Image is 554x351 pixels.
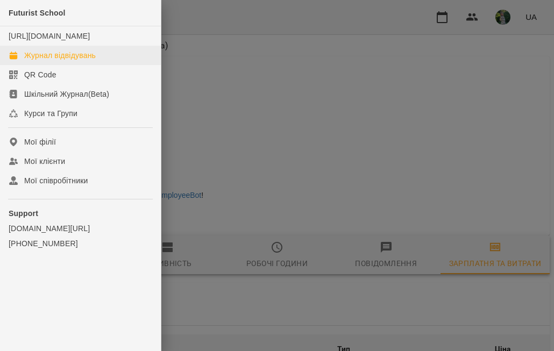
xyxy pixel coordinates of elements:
[24,108,77,119] div: Курси та Групи
[24,69,56,80] div: QR Code
[9,32,90,40] a: [URL][DOMAIN_NAME]
[24,175,88,186] div: Мої співробітники
[9,223,152,234] a: [DOMAIN_NAME][URL]
[24,156,65,167] div: Мої клієнти
[9,238,152,249] a: [PHONE_NUMBER]
[9,208,152,219] p: Support
[24,89,109,99] div: Шкільний Журнал(Beta)
[9,9,66,17] span: Futurist School
[24,50,96,61] div: Журнал відвідувань
[24,137,56,147] div: Мої філії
